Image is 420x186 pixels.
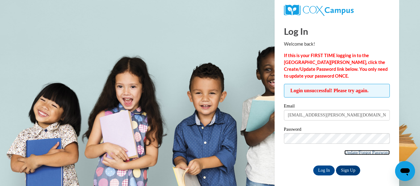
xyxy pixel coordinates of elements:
[284,127,390,133] label: Password
[284,5,390,16] a: COX Campus
[284,41,390,48] p: Welcome back!
[344,150,389,155] a: Update/Forgot Password
[284,104,390,110] label: Email
[284,5,354,16] img: COX Campus
[313,166,335,175] input: Log In
[395,161,415,181] iframe: Button to launch messaging window
[284,84,390,98] span: Login unsuccessful! Please try again.
[284,53,388,79] strong: If this is your FIRST TIME logging in to the [GEOGRAPHIC_DATA][PERSON_NAME], click the Create/Upd...
[336,166,360,175] a: Sign Up
[284,25,390,38] h1: Log In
